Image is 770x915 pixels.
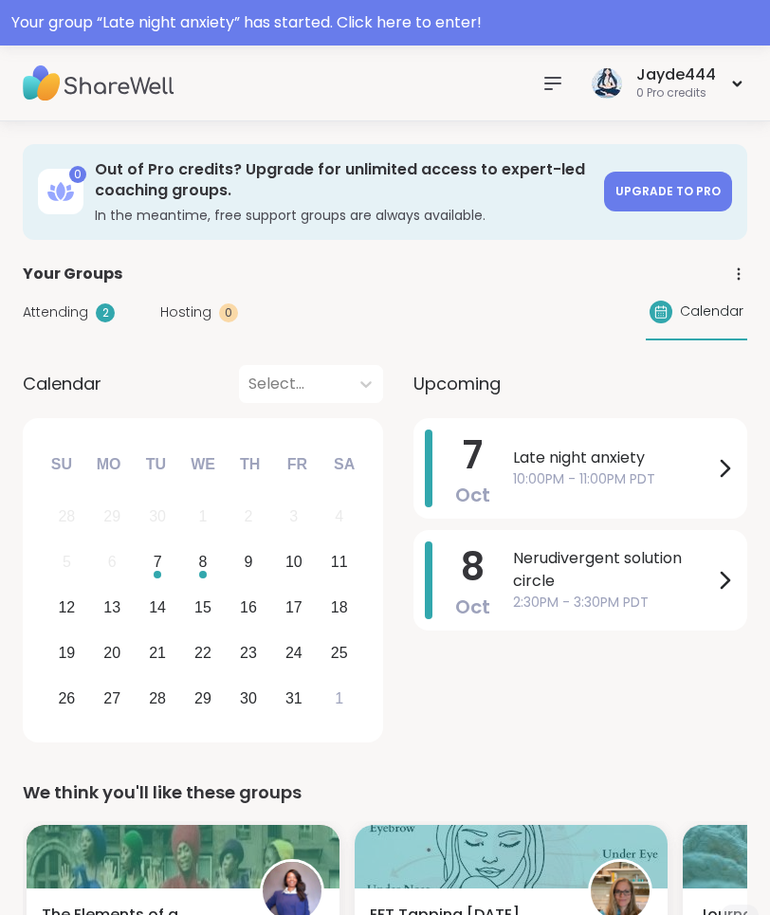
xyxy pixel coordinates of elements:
[219,303,238,322] div: 0
[335,686,343,711] div: 1
[636,64,716,85] div: Jayde444
[199,549,208,575] div: 8
[95,159,593,202] h3: Out of Pro credits? Upgrade for unlimited access to expert-led coaching groups.
[592,68,622,99] img: Jayde444
[289,503,298,529] div: 3
[319,541,359,582] div: Choose Saturday, October 11th, 2025
[513,469,713,489] span: 10:00PM - 11:00PM PDT
[103,640,120,666] div: 20
[92,632,133,673] div: Choose Monday, October 20th, 2025
[108,549,117,575] div: 6
[58,503,75,529] div: 28
[240,640,257,666] div: 23
[23,302,88,322] span: Attending
[183,678,224,719] div: Choose Wednesday, October 29th, 2025
[229,497,269,538] div: Not available Thursday, October 2nd, 2025
[183,541,224,582] div: Choose Wednesday, October 8th, 2025
[183,497,224,538] div: Not available Wednesday, October 1st, 2025
[319,678,359,719] div: Choose Saturday, November 1st, 2025
[23,50,174,117] img: ShareWell Nav Logo
[58,640,75,666] div: 19
[87,443,129,485] div: Mo
[183,632,224,673] div: Choose Wednesday, October 22nd, 2025
[137,632,178,673] div: Choose Tuesday, October 21st, 2025
[46,541,87,582] div: Not available Sunday, October 5th, 2025
[319,632,359,673] div: Choose Saturday, October 25th, 2025
[199,503,208,529] div: 1
[240,595,257,620] div: 16
[182,443,224,485] div: We
[58,686,75,711] div: 26
[149,640,166,666] div: 21
[636,85,716,101] div: 0 Pro credits
[183,587,224,628] div: Choose Wednesday, October 15th, 2025
[273,541,314,582] div: Choose Friday, October 10th, 2025
[285,549,302,575] div: 10
[615,183,721,199] span: Upgrade to Pro
[229,541,269,582] div: Choose Thursday, October 9th, 2025
[680,302,743,321] span: Calendar
[137,678,178,719] div: Choose Tuesday, October 28th, 2025
[96,303,115,322] div: 2
[92,497,133,538] div: Not available Monday, September 29th, 2025
[11,11,759,34] div: Your group “ Late night anxiety ” has started. Click here to enter!
[149,595,166,620] div: 14
[229,632,269,673] div: Choose Thursday, October 23rd, 2025
[194,640,211,666] div: 22
[413,371,501,396] span: Upcoming
[103,503,120,529] div: 29
[331,595,348,620] div: 18
[95,206,593,225] h3: In the meantime, free support groups are always available.
[319,587,359,628] div: Choose Saturday, October 18th, 2025
[23,371,101,396] span: Calendar
[149,503,166,529] div: 30
[149,686,166,711] div: 28
[285,686,302,711] div: 31
[244,503,252,529] div: 2
[461,540,485,594] span: 8
[46,632,87,673] div: Choose Sunday, October 19th, 2025
[63,549,71,575] div: 5
[273,497,314,538] div: Not available Friday, October 3rd, 2025
[23,779,747,806] div: We think you'll like these groups
[103,595,120,620] div: 13
[46,678,87,719] div: Choose Sunday, October 26th, 2025
[273,678,314,719] div: Choose Friday, October 31st, 2025
[137,587,178,628] div: Choose Tuesday, October 14th, 2025
[92,541,133,582] div: Not available Monday, October 6th, 2025
[46,587,87,628] div: Choose Sunday, October 12th, 2025
[44,494,361,721] div: month 2025-10
[103,686,120,711] div: 27
[154,549,162,575] div: 7
[463,429,483,482] span: 7
[285,640,302,666] div: 24
[41,443,82,485] div: Su
[229,587,269,628] div: Choose Thursday, October 16th, 2025
[23,263,122,285] span: Your Groups
[335,503,343,529] div: 4
[137,497,178,538] div: Not available Tuesday, September 30th, 2025
[244,549,252,575] div: 9
[46,497,87,538] div: Not available Sunday, September 28th, 2025
[331,640,348,666] div: 25
[273,587,314,628] div: Choose Friday, October 17th, 2025
[194,686,211,711] div: 29
[513,593,713,613] span: 2:30PM - 3:30PM PDT
[604,172,732,211] a: Upgrade to Pro
[455,594,490,620] span: Oct
[135,443,176,485] div: Tu
[319,497,359,538] div: Not available Saturday, October 4th, 2025
[229,678,269,719] div: Choose Thursday, October 30th, 2025
[273,632,314,673] div: Choose Friday, October 24th, 2025
[58,595,75,620] div: 12
[513,547,713,593] span: Nerudivergent solution circle
[513,447,713,469] span: Late night anxiety
[137,541,178,582] div: Choose Tuesday, October 7th, 2025
[69,166,86,183] div: 0
[331,549,348,575] div: 11
[285,595,302,620] div: 17
[92,587,133,628] div: Choose Monday, October 13th, 2025
[160,302,211,322] span: Hosting
[92,678,133,719] div: Choose Monday, October 27th, 2025
[276,443,318,485] div: Fr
